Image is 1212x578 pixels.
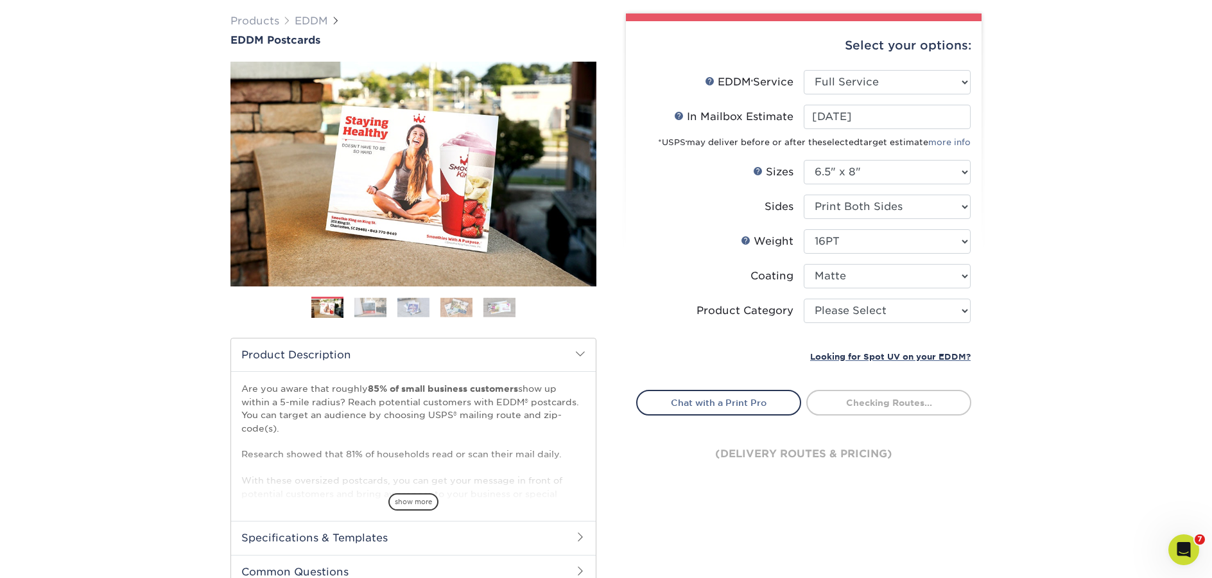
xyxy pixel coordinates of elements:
[354,297,386,317] img: EDDM 02
[1195,534,1205,545] span: 7
[705,74,793,90] div: EDDM Service
[230,34,596,46] a: EDDM Postcards
[295,15,328,27] a: EDDM
[810,352,971,362] small: Looking for Spot UV on your EDDM?
[741,234,793,249] div: Weight
[636,21,971,70] div: Select your options:
[231,521,596,554] h2: Specifications & Templates
[674,109,793,125] div: In Mailbox Estimate
[230,15,279,27] a: Products
[753,164,793,180] div: Sizes
[697,303,793,319] div: Product Category
[311,297,343,320] img: EDDM 01
[636,390,801,416] a: Chat with a Print Pro
[636,416,971,493] div: (delivery routes & pricing)
[368,383,518,394] strong: 85% of small business customers
[440,297,472,317] img: EDDM 04
[230,48,596,301] img: EDDM Postcards 01
[1168,534,1199,565] iframe: Intercom live chat
[397,297,429,317] img: EDDM 03
[750,268,793,284] div: Coating
[231,338,596,371] h2: Product Description
[483,297,515,317] img: EDDM 05
[928,137,971,147] a: more info
[804,105,971,129] input: Select Date
[751,79,753,84] sup: ®
[765,199,793,215] div: Sides
[388,493,438,511] span: show more
[806,390,971,416] a: Checking Routes...
[230,34,320,46] span: EDDM Postcards
[810,350,971,362] a: Looking for Spot UV on your EDDM?
[686,140,687,144] sup: ®
[658,137,971,147] small: *USPS may deliver before or after the target estimate
[822,137,860,147] span: selected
